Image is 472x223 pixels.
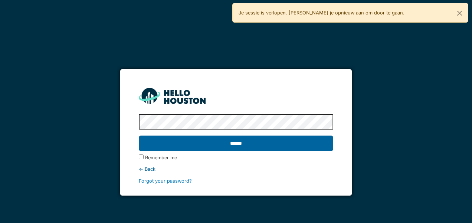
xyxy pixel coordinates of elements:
button: Close [451,3,468,23]
img: HH_line-BYnF2_Hg.png [139,88,206,104]
label: Remember me [145,154,177,161]
div: ← Back [139,166,333,173]
div: Je sessie is verlopen. [PERSON_NAME] je opnieuw aan om door te gaan. [232,3,468,23]
a: Forgot your password? [139,178,192,184]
